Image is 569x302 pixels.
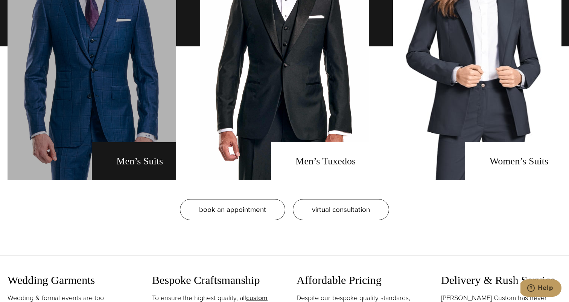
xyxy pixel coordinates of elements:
[199,204,266,215] span: book an appointment
[312,204,370,215] span: virtual consultation
[293,199,389,220] a: virtual consultation
[520,279,561,298] iframe: Opens a widget where you can chat to one of our agents
[180,199,285,220] a: book an appointment
[152,273,272,287] h3: Bespoke Craftsmanship
[297,273,417,287] h3: Affordable Pricing
[8,273,128,287] h3: Wedding Garments
[441,273,561,287] h3: Delivery & Rush Service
